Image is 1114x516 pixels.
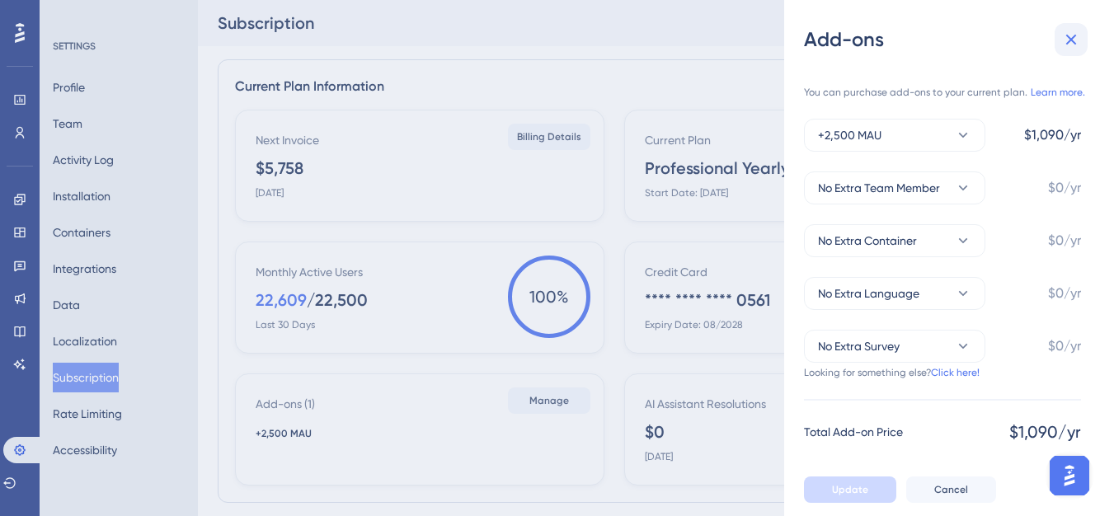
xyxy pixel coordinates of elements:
span: $0/yr [1048,336,1081,356]
span: $0/yr [1048,231,1081,251]
a: Learn more. [1031,86,1085,99]
button: No Extra Container [804,224,985,257]
button: No Extra Language [804,277,985,310]
button: No Extra Survey [804,330,985,363]
button: Cancel [906,476,996,503]
button: Update [804,476,896,503]
span: No Extra Survey [818,336,900,356]
button: +2,500 MAU [804,119,985,152]
span: Looking for something else? [804,366,931,379]
a: Click here! [931,366,980,379]
span: $0/yr [1048,178,1081,198]
iframe: UserGuiding AI Assistant Launcher [1045,451,1094,500]
span: No Extra Container [818,231,917,251]
span: $1,090/yr [1024,125,1081,145]
span: You can purchase add-ons to your current plan. [804,86,1027,99]
span: No Extra Language [818,284,919,303]
button: No Extra Team Member [804,171,985,204]
div: Add-ons [804,26,1094,53]
span: No Extra Team Member [818,178,940,198]
span: $1,090/yr [1009,420,1081,443]
span: +2,500 MAU [818,125,881,145]
span: Cancel [934,483,968,496]
span: Update [832,483,868,496]
span: $0/yr [1048,284,1081,303]
span: Total Add-on Price [804,422,903,442]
